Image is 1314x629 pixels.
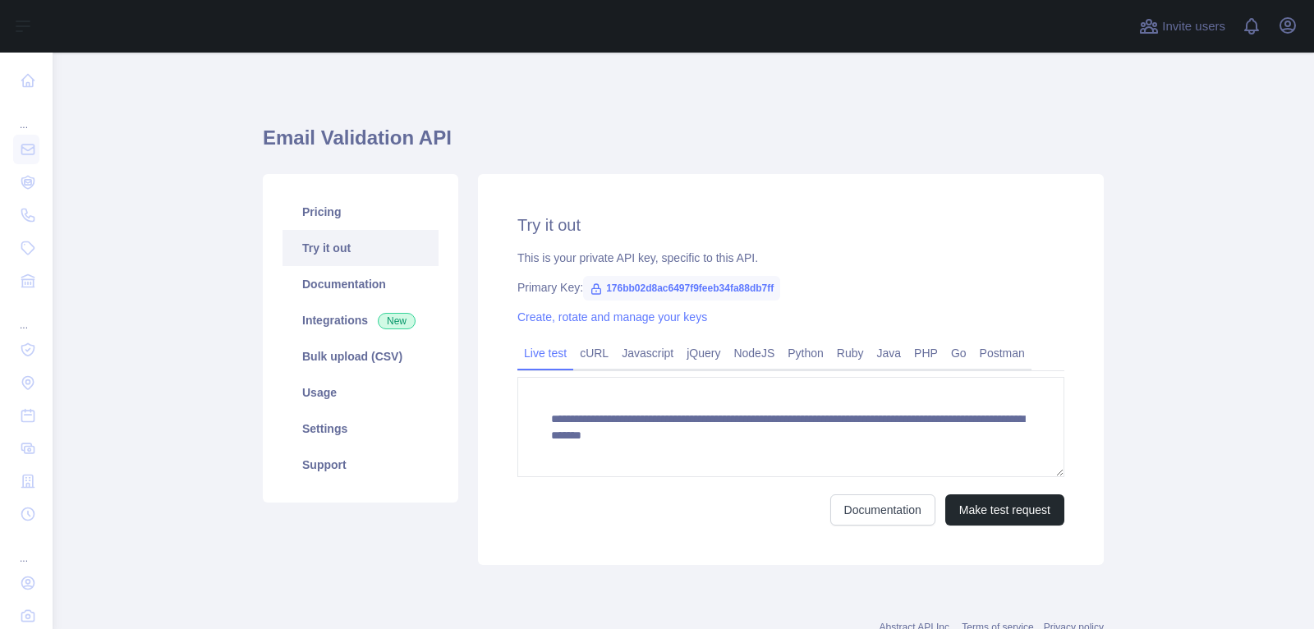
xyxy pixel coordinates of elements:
div: ... [13,99,39,131]
a: Integrations New [283,302,439,338]
div: Primary Key: [517,279,1064,296]
a: Documentation [830,494,935,526]
span: Invite users [1162,17,1225,36]
h2: Try it out [517,213,1064,236]
a: Create, rotate and manage your keys [517,310,707,324]
a: Try it out [283,230,439,266]
a: Python [781,340,830,366]
a: PHP [907,340,944,366]
a: Bulk upload (CSV) [283,338,439,374]
div: This is your private API key, specific to this API. [517,250,1064,266]
div: ... [13,299,39,332]
a: Pricing [283,194,439,230]
a: Usage [283,374,439,411]
a: Documentation [283,266,439,302]
span: 176bb02d8ac6497f9feeb34fa88db7ff [583,276,780,301]
a: Java [871,340,908,366]
a: Ruby [830,340,871,366]
a: Settings [283,411,439,447]
span: New [378,313,416,329]
h1: Email Validation API [263,125,1104,164]
a: Go [944,340,973,366]
div: ... [13,532,39,565]
a: cURL [573,340,615,366]
button: Invite users [1136,13,1229,39]
a: jQuery [680,340,727,366]
a: Javascript [615,340,680,366]
button: Make test request [945,494,1064,526]
a: Postman [973,340,1031,366]
a: Live test [517,340,573,366]
a: NodeJS [727,340,781,366]
a: Support [283,447,439,483]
